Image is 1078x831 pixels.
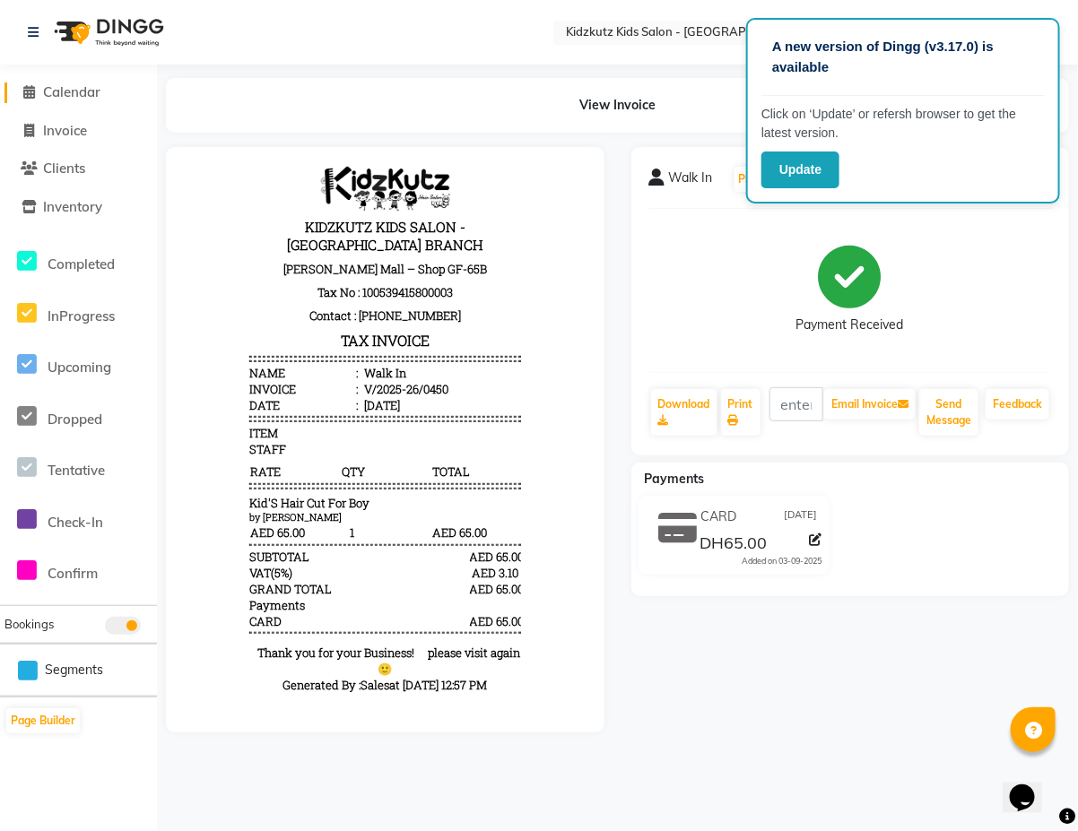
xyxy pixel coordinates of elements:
span: ITEM [65,260,94,276]
a: Calendar [4,82,152,103]
h3: KIDZKUTZ KIDS SALON - [GEOGRAPHIC_DATA] BRANCH [65,49,336,92]
span: [DATE] [785,507,818,526]
button: Page Builder [6,708,80,733]
button: Update [761,151,839,188]
img: logo [46,7,169,57]
div: Invoice [65,216,174,232]
div: AED 65.00 [286,384,337,400]
h3: TAX INVOICE [65,162,336,188]
p: A new version of Dingg (v3.17.0) is available [772,37,1034,77]
span: Kid'S Hair Cut For Boy [65,330,186,346]
span: Completed [48,255,115,273]
span: InProgress [48,307,115,325]
span: 1 [157,359,246,377]
div: Walk In [177,200,222,216]
img: file_1752475529546.jpg [134,1,268,46]
div: SUBTOTAL [65,384,126,400]
span: VAT [65,400,87,416]
span: Walk In [669,169,713,194]
span: Bookings [4,617,54,631]
div: Generated By : at [DATE] 12:57 PM [65,512,336,528]
span: : [172,200,174,216]
span: DH65.00 [700,532,767,558]
a: Clients [4,159,152,179]
span: Upcoming [48,359,111,376]
div: Payment Received [796,316,904,335]
a: Feedback [986,389,1049,420]
span: AED 65.00 [248,359,336,377]
button: Send Message [919,389,978,436]
span: Invoice [43,122,87,139]
span: TOTAL [248,298,336,316]
p: [PERSON_NAME] Mall – Shop GF-65B [65,92,336,116]
p: Contact : [PHONE_NUMBER] [65,139,336,162]
span: Tentative [48,462,105,479]
div: ( ) [65,400,109,416]
a: Download [651,389,717,436]
span: Calendar [43,83,100,100]
a: Invoice [4,121,152,142]
span: Inventory [43,198,102,215]
div: View Invoice [166,78,1069,133]
div: GRAND TOTAL [65,416,148,432]
div: AED 3.10 [286,400,337,416]
span: QTY [157,298,246,316]
input: enter email [769,387,824,421]
span: : [172,216,174,232]
small: by [PERSON_NAME] [65,346,158,359]
span: Dropped [48,411,102,428]
span: Segments [45,661,103,680]
span: : [172,232,174,248]
span: RATE [65,298,154,316]
span: Confirm [48,565,98,582]
span: STAFF [65,276,102,292]
div: Date [65,232,174,248]
span: Check-In [48,514,103,531]
button: Email Invoice [824,389,916,420]
p: Click on ‘Update’ or refersh browser to get the latest version. [761,105,1045,143]
div: AED 65.00 [286,448,337,464]
span: 5% [91,400,105,416]
div: [DATE] [177,232,216,248]
div: V/2025-26/0450 [177,216,265,232]
span: Payments [645,471,705,487]
iframe: chat widget [1003,759,1060,813]
span: CARD [65,448,98,464]
div: Added on 03-09-2025 [743,555,822,567]
button: Prebook [735,167,787,192]
a: Print [721,389,761,436]
span: Clients [43,160,85,177]
span: CARD [700,507,736,526]
div: Name [65,200,174,216]
span: Sales [177,512,205,528]
p: Tax No : 100539415800003 [65,116,336,139]
span: AED 65.00 [65,359,154,377]
a: Inventory [4,197,152,218]
div: AED 65.00 [286,416,337,432]
div: Payments [65,432,121,448]
p: ‎ ‎ ‎ Thank you for your Business!‎ ‎ ‎ ‎ ‎ please visit again 🙂 [65,480,336,512]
